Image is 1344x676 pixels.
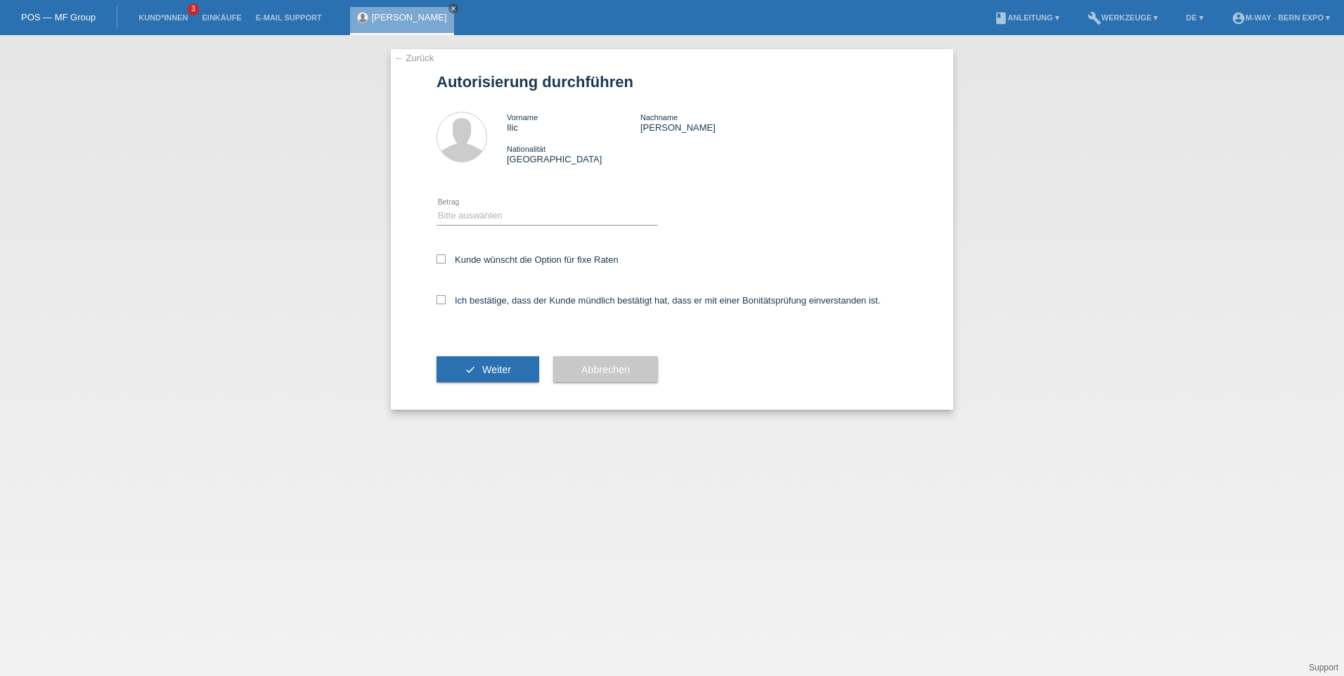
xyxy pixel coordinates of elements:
[437,295,881,306] label: Ich bestätige, dass der Kunde mündlich bestätigt hat, dass er mit einer Bonitätsprüfung einversta...
[507,143,640,164] div: [GEOGRAPHIC_DATA]
[437,254,619,265] label: Kunde wünscht die Option für fixe Raten
[994,11,1008,25] i: book
[640,112,774,133] div: [PERSON_NAME]
[507,145,545,153] span: Nationalität
[195,13,248,22] a: Einkäufe
[507,112,640,133] div: Ilic
[507,113,538,122] span: Vorname
[188,4,199,15] span: 3
[450,5,457,12] i: close
[987,13,1066,22] a: bookAnleitung ▾
[1179,13,1210,22] a: DE ▾
[437,356,539,383] button: check Weiter
[1080,13,1165,22] a: buildWerkzeuge ▾
[1309,663,1338,672] a: Support
[640,113,678,122] span: Nachname
[465,364,476,375] i: check
[1232,11,1246,25] i: account_circle
[249,13,329,22] a: E-Mail Support
[1087,11,1101,25] i: build
[581,364,630,375] span: Abbrechen
[131,13,195,22] a: Kund*innen
[437,73,907,91] h1: Autorisierung durchführen
[553,356,658,383] button: Abbrechen
[21,12,96,22] a: POS — MF Group
[394,53,434,63] a: ← Zurück
[1225,13,1337,22] a: account_circlem-way - Bern Expo ▾
[448,4,458,13] a: close
[372,12,447,22] a: [PERSON_NAME]
[482,364,511,375] span: Weiter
